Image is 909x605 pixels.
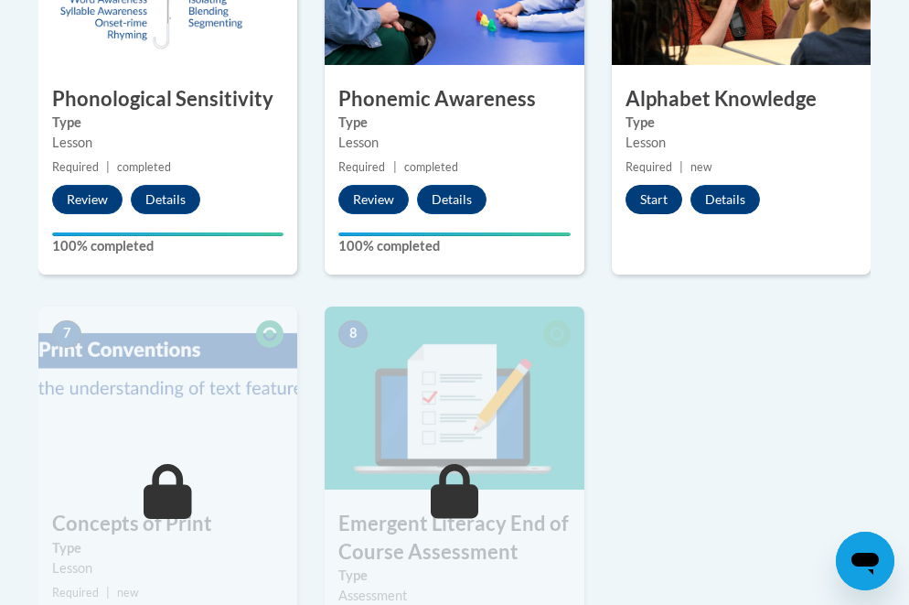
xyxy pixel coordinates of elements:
[626,160,672,174] span: Required
[338,320,368,348] span: 8
[52,160,99,174] span: Required
[52,133,283,153] div: Lesson
[338,232,570,236] div: Your progress
[325,510,583,567] h3: Emergent Literacy End of Course Assessment
[690,185,760,214] button: Details
[106,160,110,174] span: |
[836,532,894,590] iframe: Button to launch messaging window
[52,232,283,236] div: Your progress
[612,85,871,113] h3: Alphabet Knowledge
[679,160,683,174] span: |
[106,586,110,600] span: |
[393,160,397,174] span: |
[52,185,123,214] button: Review
[626,113,857,133] label: Type
[338,160,385,174] span: Required
[52,320,81,348] span: 7
[325,85,583,113] h3: Phonemic Awareness
[52,113,283,133] label: Type
[38,307,297,490] img: Course Image
[38,85,297,113] h3: Phonological Sensitivity
[52,236,283,256] label: 100% completed
[52,538,283,558] label: Type
[338,133,570,153] div: Lesson
[338,113,570,133] label: Type
[404,160,458,174] span: completed
[325,307,583,490] img: Course Image
[417,185,487,214] button: Details
[338,185,409,214] button: Review
[338,236,570,256] label: 100% completed
[117,160,171,174] span: completed
[338,566,570,586] label: Type
[690,160,712,174] span: new
[131,185,200,214] button: Details
[52,586,99,600] span: Required
[38,510,297,538] h3: Concepts of Print
[626,133,857,153] div: Lesson
[117,586,139,600] span: new
[626,185,682,214] button: Start
[52,558,283,578] div: Lesson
